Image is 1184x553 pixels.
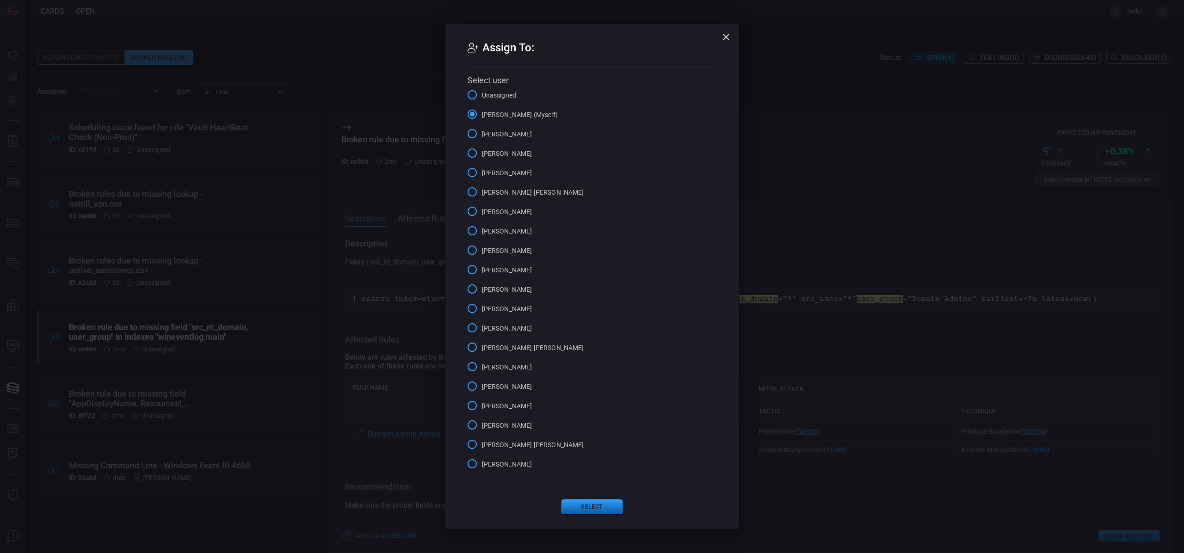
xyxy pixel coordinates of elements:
span: [PERSON_NAME] [482,265,532,275]
span: [PERSON_NAME] [482,129,532,139]
span: [PERSON_NAME] [482,382,532,392]
span: [PERSON_NAME] [482,207,532,217]
span: [PERSON_NAME] [482,285,532,295]
span: [PERSON_NAME] [PERSON_NAME] [482,343,584,353]
span: [PERSON_NAME] (Myself) [482,110,558,120]
span: [PERSON_NAME] [482,227,532,236]
span: [PERSON_NAME] [PERSON_NAME] [482,440,584,450]
span: [PERSON_NAME] [482,401,532,411]
span: [PERSON_NAME] [482,421,532,430]
span: Unassigned [482,91,517,100]
span: [PERSON_NAME] [482,363,532,372]
span: [PERSON_NAME] [482,324,532,333]
span: [PERSON_NAME] [482,246,532,256]
span: [PERSON_NAME] [482,149,532,159]
h2: Assign To: [468,39,717,68]
span: [PERSON_NAME] [482,304,532,314]
button: Select [561,499,623,514]
span: [PERSON_NAME] [482,460,532,469]
span: [PERSON_NAME] [482,168,532,178]
span: [PERSON_NAME] [PERSON_NAME] [482,188,584,197]
span: Select user [468,75,509,85]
